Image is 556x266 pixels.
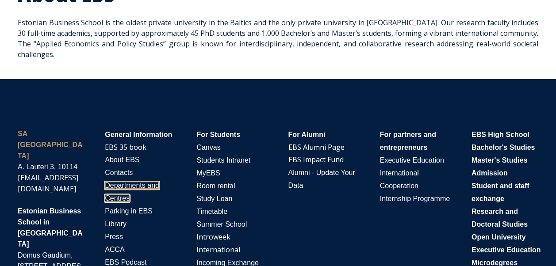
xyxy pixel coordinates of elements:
span: Alumni - Update Your Data [288,169,355,189]
span: Research and Doctoral Studies [472,208,528,228]
span: Master's Studies [472,156,528,164]
a: ACCA [105,244,124,254]
span: For Alumni [288,131,325,138]
a: ntroweek [199,232,230,242]
a: International Cooperation [380,168,419,190]
a: Summer School [196,219,247,229]
span: About EBS [105,156,139,163]
a: Bachelor's Studies [472,142,535,152]
a: Room rental [196,181,235,190]
a: Executive Education [380,155,444,165]
a: About EBS [105,155,139,164]
span: Executive Education [380,156,444,164]
span: Open University [472,233,526,241]
span: EBS High School [472,131,529,138]
span: For partners and entrepreneurs [380,131,436,151]
a: Study Loan [196,194,232,203]
span: Student and staff exchange [472,182,529,202]
span: Bachelor's Studies [472,144,535,151]
span: Canvas [196,144,220,151]
span: International Cooperation [380,169,419,190]
span: Room rental [196,182,235,190]
span: I [196,233,230,241]
strong: SA [GEOGRAPHIC_DATA] [18,130,83,160]
a: Contacts [105,167,133,177]
span: Press [105,233,123,240]
span: Parking in EBS [105,207,153,215]
span: Students Intranet [196,156,250,164]
a: EBS 35 book [105,142,146,152]
a: Alumni - Update Your Data [288,167,355,190]
a: Open University [472,232,526,242]
a: Student and staff exchange [472,181,529,203]
a: Canvas [196,142,220,152]
span: Admission [472,169,508,177]
span: For Students [196,131,240,138]
a: Library [105,219,127,228]
span: Estonian Business School in [GEOGRAPHIC_DATA] [18,207,83,248]
a: Research and Doctoral Studies [472,206,528,229]
span: General Information [105,131,172,138]
a: Timetable [196,206,227,216]
a: EBS High School [472,129,529,139]
span: ACCA [105,246,124,253]
span: Summer School [196,220,247,228]
a: Executive Education [472,245,541,255]
a: nternational [199,245,240,255]
a: Press [105,232,123,241]
a: Departments and Centres [105,182,159,202]
a: MyEBS [196,168,220,178]
a: Students Intranet [196,155,250,165]
span: MyEBS [196,169,220,177]
span: Library [105,220,127,228]
span: Executive Education [472,246,541,254]
a: EBS Alumni Page [288,142,344,152]
a: Internship Programme [380,194,450,203]
a: Parking in EBS [105,206,153,216]
a: Admission [472,168,508,178]
span: Study Loan [196,195,232,202]
span: Contacts [105,169,133,176]
span: Timetable [196,208,227,215]
span: A. Lauteri 3, 10114 [18,163,77,171]
span: I [196,246,240,254]
span: Internship Programme [380,195,450,202]
p: Estonian Business School is the oldest private university in the Baltics and the only private uni... [18,17,538,60]
span: EBS Podcast [105,258,146,266]
a: Master's Studies [472,155,528,165]
a: [EMAIL_ADDRESS][DOMAIN_NAME] [18,173,78,194]
a: EBS Impact Fund [288,155,343,164]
